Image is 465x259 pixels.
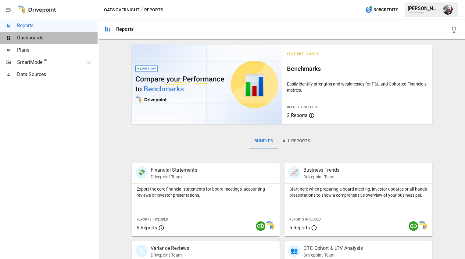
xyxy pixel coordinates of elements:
p: Drivepoint Team [303,252,363,258]
span: Reports Included [137,217,168,221]
img: quickbooks [256,221,266,231]
p: Drivepoint Team [151,174,197,180]
p: DTC Cohort & LTV Analysis [303,245,363,252]
img: Thomas Keller [443,5,453,15]
h6: Benchmarks [287,64,427,74]
span: Data Sources [17,71,98,78]
button: Oats Overnight [104,6,140,14]
p: Easily identify strengths and weaknesses for P&L and Cohorted Financials metrics. [287,81,427,93]
div: Reports [116,26,134,32]
img: quickbooks [409,221,418,231]
span: ™ [44,58,48,65]
span: Dashboards [17,34,98,42]
p: Drivepoint Team [151,252,189,258]
span: 905 Credits [374,6,398,14]
span: Plans [17,46,98,54]
div: Oats Overnight [408,11,439,14]
button: Thomas Keller [439,1,456,18]
p: Business Trends [303,166,339,174]
span: Featured Bundle [287,52,319,56]
div: 📈 [288,166,300,179]
p: Export the core financial statements for board meetings, accounting reviews or investor presentat... [137,186,275,198]
img: video thumbnail [132,45,282,124]
div: / [141,6,143,14]
p: Variance Reviews [151,245,189,252]
span: 5 Reports [289,225,310,231]
img: smart model [417,221,427,231]
p: Financial Statements [151,166,197,174]
button: All Reports [278,134,315,148]
span: SmartModel [17,59,80,66]
span: Reports Included [289,217,321,221]
div: 💸 [135,166,148,179]
span: 2 Reports [287,112,307,118]
span: Reports Included [287,105,318,109]
button: 905Credits [363,4,401,16]
div: 🗓 [135,245,148,257]
div: [PERSON_NAME] [408,5,439,11]
div: 👥 [288,245,300,257]
span: Reports [17,22,98,29]
p: Start here when preparing a board meeting, investor updates or all-hands presentations to show a ... [289,186,427,198]
p: Drivepoint Team [303,174,339,180]
span: 5 Reports [137,225,157,231]
img: smart model [264,221,274,231]
button: Bundles [249,134,278,148]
